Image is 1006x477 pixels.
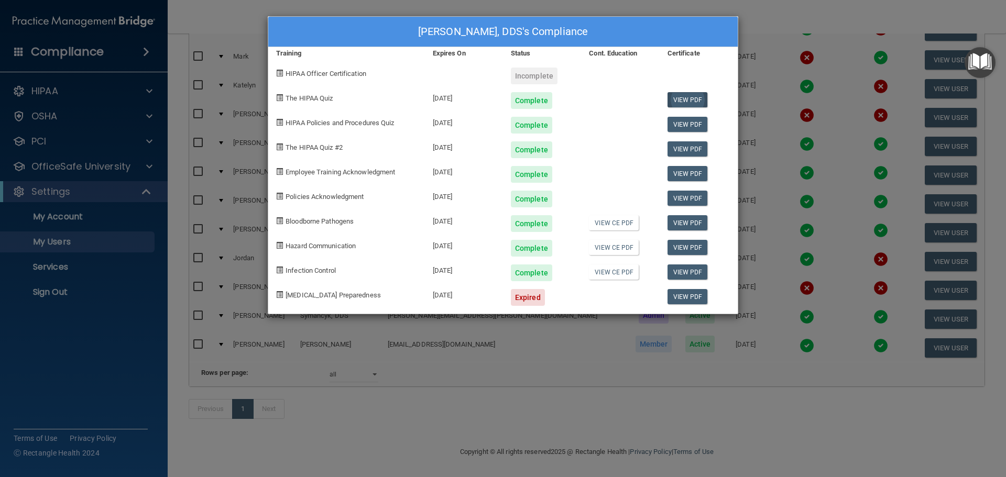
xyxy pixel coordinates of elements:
[425,47,503,60] div: Expires On
[668,264,708,280] a: View PDF
[511,166,552,183] div: Complete
[503,47,581,60] div: Status
[268,47,425,60] div: Training
[511,191,552,207] div: Complete
[425,134,503,158] div: [DATE]
[511,92,552,109] div: Complete
[581,47,659,60] div: Cont. Education
[589,240,639,255] a: View CE PDF
[425,158,503,183] div: [DATE]
[589,264,639,280] a: View CE PDF
[286,242,356,250] span: Hazard Communication
[425,281,503,306] div: [DATE]
[425,257,503,281] div: [DATE]
[668,289,708,304] a: View PDF
[668,215,708,230] a: View PDF
[425,84,503,109] div: [DATE]
[425,207,503,232] div: [DATE]
[511,215,552,232] div: Complete
[511,240,552,257] div: Complete
[286,168,395,176] span: Employee Training Acknowledgment
[268,17,738,47] div: [PERSON_NAME], DDS's Compliance
[511,141,552,158] div: Complete
[589,215,639,230] a: View CE PDF
[668,92,708,107] a: View PDF
[511,117,552,134] div: Complete
[286,94,333,102] span: The HIPAA Quiz
[660,47,738,60] div: Certificate
[286,119,394,127] span: HIPAA Policies and Procedures Quiz
[425,109,503,134] div: [DATE]
[668,191,708,206] a: View PDF
[511,289,545,306] div: Expired
[668,117,708,132] a: View PDF
[286,70,366,77] span: HIPAA Officer Certification
[425,183,503,207] div: [DATE]
[511,68,557,84] div: Incomplete
[668,166,708,181] a: View PDF
[668,240,708,255] a: View PDF
[668,141,708,157] a: View PDF
[286,193,364,201] span: Policies Acknowledgment
[511,264,552,281] div: Complete
[965,47,996,78] button: Open Resource Center
[286,291,381,299] span: [MEDICAL_DATA] Preparedness
[425,232,503,257] div: [DATE]
[286,143,343,151] span: The HIPAA Quiz #2
[286,267,336,274] span: Infection Control
[286,217,354,225] span: Bloodborne Pathogens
